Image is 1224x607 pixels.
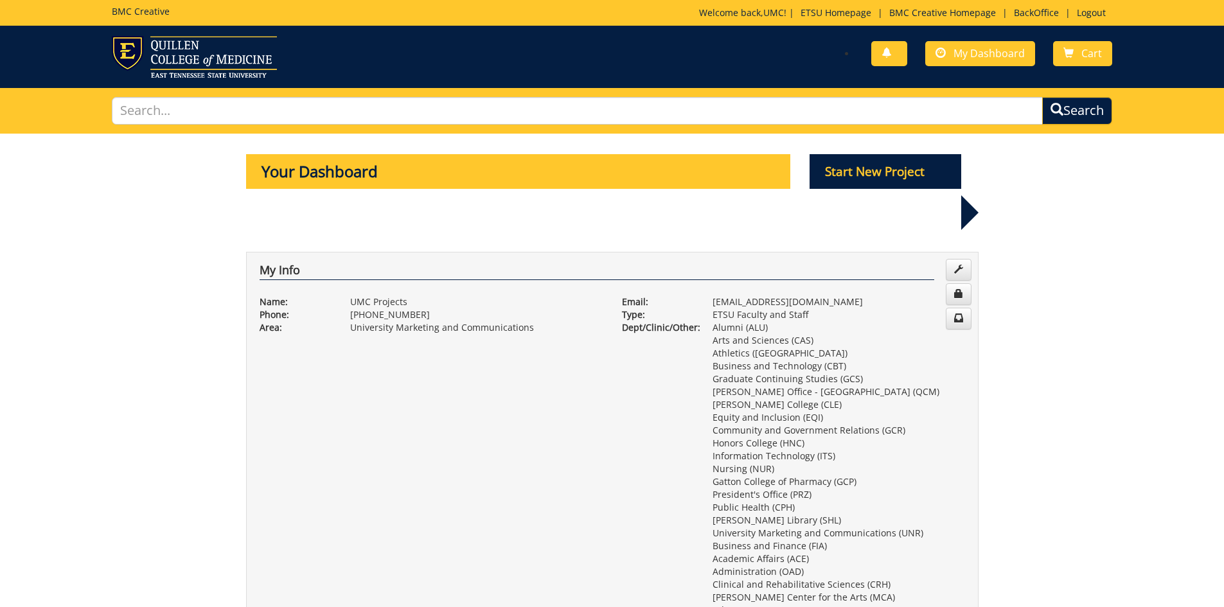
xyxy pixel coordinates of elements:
a: Change Password [946,283,971,305]
p: President's Office (PRZ) [713,488,965,501]
button: Search [1042,97,1112,125]
p: [EMAIL_ADDRESS][DOMAIN_NAME] [713,295,965,308]
p: [PERSON_NAME] College (CLE) [713,398,965,411]
p: Equity and Inclusion (EQI) [713,411,965,424]
p: Your Dashboard [246,154,791,189]
span: My Dashboard [953,46,1025,60]
a: Cart [1053,41,1112,66]
span: Cart [1081,46,1102,60]
p: Phone: [260,308,331,321]
p: Start New Project [810,154,961,189]
p: [PERSON_NAME] Center for the Arts (MCA) [713,591,965,604]
p: Alumni (ALU) [713,321,965,334]
p: ETSU Faculty and Staff [713,308,965,321]
a: Edit Info [946,259,971,281]
a: Start New Project [810,166,961,179]
p: Gatton College of Pharmacy (GCP) [713,475,965,488]
a: BMC Creative Homepage [883,6,1002,19]
p: University Marketing and Communications (UNR) [713,527,965,540]
h4: My Info [260,264,934,281]
a: My Dashboard [925,41,1035,66]
p: Dept/Clinic/Other: [622,321,693,334]
p: Honors College (HNC) [713,437,965,450]
p: Information Technology (ITS) [713,450,965,462]
p: [PERSON_NAME] Library (SHL) [713,514,965,527]
p: Clinical and Rehabilitative Sciences (CRH) [713,578,965,591]
h5: BMC Creative [112,6,170,16]
a: Change Communication Preferences [946,308,971,330]
p: Type: [622,308,693,321]
p: Administration (OAD) [713,565,965,578]
a: BackOffice [1007,6,1065,19]
p: [PERSON_NAME] Office - [GEOGRAPHIC_DATA] (QCM) [713,385,965,398]
p: Public Health (CPH) [713,501,965,514]
p: Arts and Sciences (CAS) [713,334,965,347]
p: Graduate Continuing Studies (GCS) [713,373,965,385]
p: University Marketing and Communications [350,321,603,334]
a: UMC [763,6,784,19]
p: Nursing (NUR) [713,462,965,475]
p: Name: [260,295,331,308]
p: Area: [260,321,331,334]
p: Business and Finance (FIA) [713,540,965,552]
p: Welcome back, ! | | | | [699,6,1112,19]
p: Academic Affairs (ACE) [713,552,965,565]
img: ETSU logo [112,36,277,78]
p: Athletics ([GEOGRAPHIC_DATA]) [713,347,965,360]
a: ETSU Homepage [794,6,878,19]
input: Search... [112,97,1043,125]
p: [PHONE_NUMBER] [350,308,603,321]
a: Logout [1070,6,1112,19]
p: Business and Technology (CBT) [713,360,965,373]
p: Community and Government Relations (GCR) [713,424,965,437]
p: UMC Projects [350,295,603,308]
p: Email: [622,295,693,308]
